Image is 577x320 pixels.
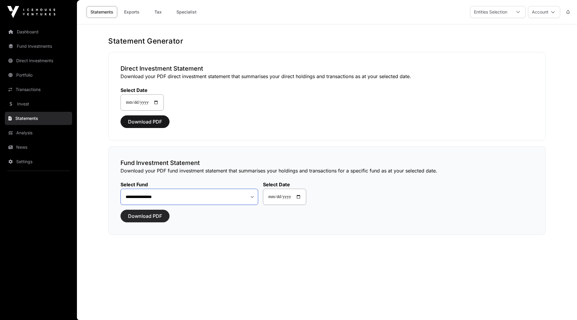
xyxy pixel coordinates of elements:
label: Select Fund [121,181,258,187]
span: Download PDF [128,118,162,125]
a: Settings [5,155,72,168]
a: Dashboard [5,25,72,38]
a: Fund Investments [5,40,72,53]
a: Analysis [5,126,72,139]
span: Download PDF [128,212,162,220]
img: Icehouse Ventures Logo [7,6,55,18]
div: Entities Selection [470,6,511,18]
p: Download your PDF direct investment statement that summarises your direct holdings and transactio... [121,73,533,80]
button: Account [528,6,560,18]
p: Download your PDF fund investment statement that summarises your holdings and transactions for a ... [121,167,533,174]
a: Invest [5,97,72,111]
h1: Statement Generator [108,36,546,46]
h3: Fund Investment Statement [121,159,533,167]
a: Direct Investments [5,54,72,67]
button: Download PDF [121,210,169,222]
a: Download PDF [121,216,169,222]
a: Specialist [172,6,200,18]
a: Transactions [5,83,72,96]
label: Select Date [121,87,164,93]
a: Portfolio [5,69,72,82]
label: Select Date [263,181,306,187]
h3: Direct Investment Statement [121,64,533,73]
a: Download PDF [121,121,169,127]
a: Exports [120,6,144,18]
a: News [5,141,72,154]
button: Download PDF [121,115,169,128]
a: Statements [87,6,117,18]
a: Statements [5,112,72,125]
a: Tax [146,6,170,18]
iframe: Chat Widget [547,291,577,320]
